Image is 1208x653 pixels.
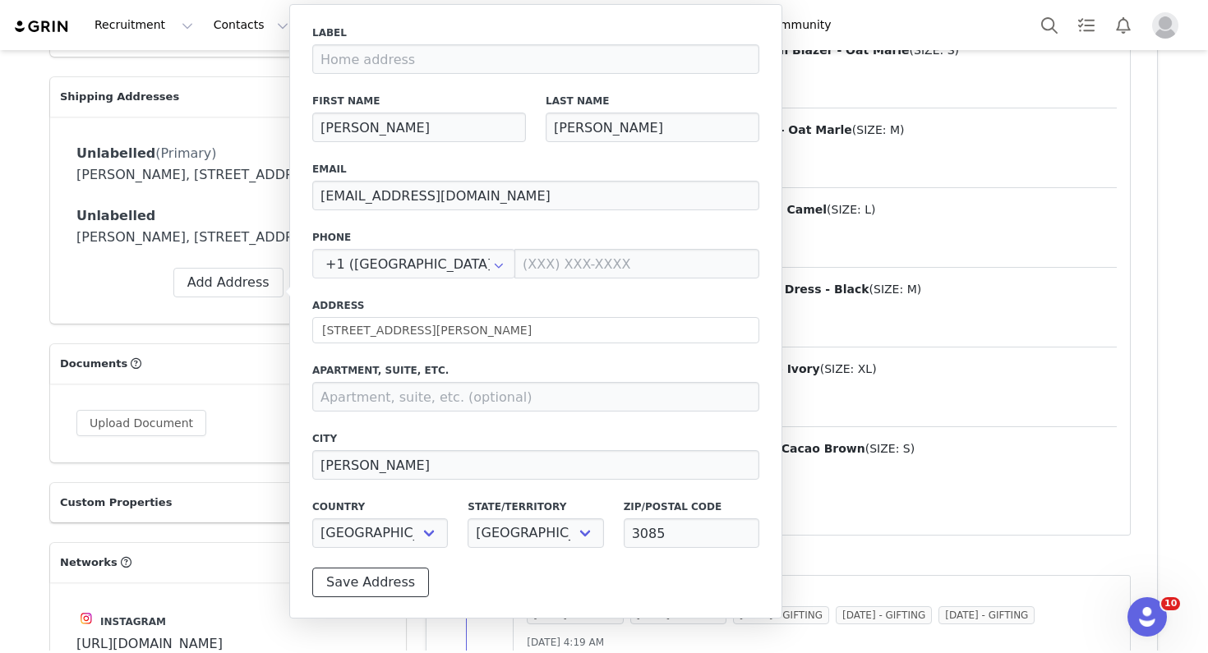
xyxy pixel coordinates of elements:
[586,201,1117,218] p: ( )
[1068,7,1104,44] a: Tasks
[312,317,759,343] input: Address
[173,268,284,297] button: Add Address
[312,298,759,313] label: Address
[312,230,759,245] label: Phone
[874,283,917,296] span: SIZE: M
[80,612,93,625] img: instagram.svg
[624,518,759,548] input: Zip/Postal code
[586,59,1117,76] p: Price: , Cost:
[100,616,166,628] span: Instagram
[527,589,1117,606] p: ⁨ ⁩ updated the campaigns:
[914,44,955,57] span: SIZE: S
[586,361,1117,378] p: ( )
[312,568,429,597] button: Save Address
[586,440,1117,458] p: ( )
[586,281,1117,298] p: ( )
[586,42,1117,59] p: ( )
[312,249,515,278] input: Country
[1142,12,1195,39] button: Profile
[76,165,380,185] div: [PERSON_NAME], [STREET_ADDRESS]
[60,356,127,372] span: Documents
[1031,7,1067,44] button: Search
[13,19,71,34] img: grin logo
[312,249,515,278] div: United States
[546,94,759,108] label: Last Name
[755,7,849,44] a: Community
[586,458,1117,475] p: Price: , Cost:
[60,89,179,105] span: Shipping Addresses
[204,7,298,44] button: Contacts
[586,122,1117,139] p: ( )
[832,203,871,216] span: SIZE: L
[312,162,759,177] label: Email
[85,7,203,44] button: Recruitment
[312,382,759,412] input: Apartment, suite, etc. (optional)
[1105,7,1141,44] button: Notifications
[1161,597,1180,610] span: 10
[468,499,603,514] label: State/territory
[824,362,872,375] span: SIZE: XL
[586,139,1117,156] p: Price: , Cost:
[13,13,675,31] body: Rich Text Area. Press ALT-0 for help.
[76,410,206,436] button: Upload Document
[76,145,155,161] span: Unlabelled
[76,228,380,247] div: [PERSON_NAME], [STREET_ADDRESS]
[76,208,155,223] span: Unlabelled
[312,431,759,446] label: City
[1127,597,1167,637] iframe: Intercom live chat
[312,113,526,142] input: First Name
[938,606,1035,624] span: [DATE] - GIFTING
[60,554,118,571] span: Networks
[514,249,759,278] input: (XXX) XXX-XXXX
[60,494,172,511] span: Custom Properties
[546,113,759,142] input: Last Name
[155,145,216,161] span: (Primary)
[586,298,1117,315] p: Price: , Cost:
[527,637,604,648] span: [DATE] 4:19 AM
[586,378,1117,395] p: Price: , Cost:
[856,123,900,136] span: SIZE: M
[586,218,1117,236] p: Price: , Cost:
[869,442,911,455] span: SIZE: S
[1152,12,1178,39] img: placeholder-profile.jpg
[624,499,759,514] label: Zip/Postal Code
[312,499,448,514] label: Country
[312,94,526,108] label: First Name
[312,181,759,210] input: Email
[312,363,759,378] label: Apartment, suite, etc.
[312,44,759,74] input: Home address
[836,606,932,624] span: [DATE] - GIFTING
[312,25,759,40] label: Label
[312,450,759,480] input: City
